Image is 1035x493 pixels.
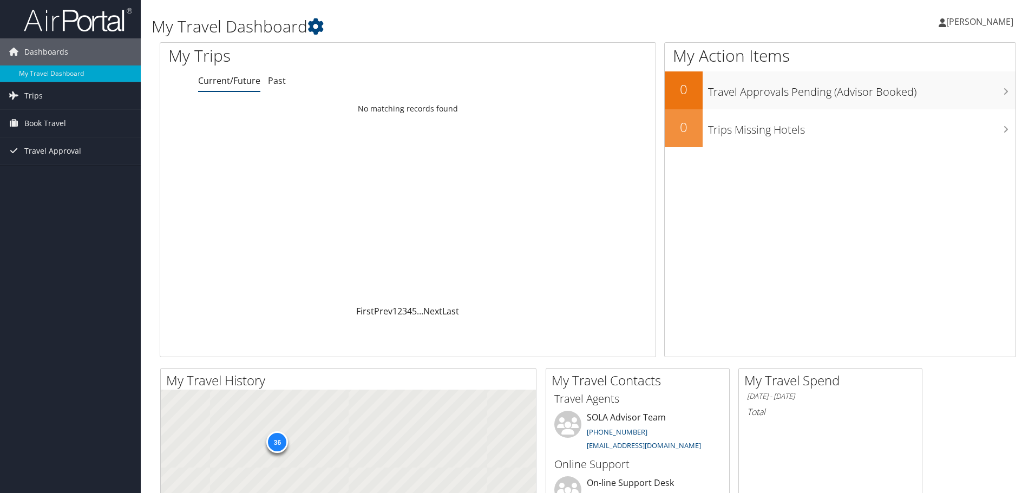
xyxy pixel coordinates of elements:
[587,441,701,450] a: [EMAIL_ADDRESS][DOMAIN_NAME]
[24,82,43,109] span: Trips
[665,44,1016,67] h1: My Action Items
[665,80,703,98] h2: 0
[402,305,407,317] a: 3
[392,305,397,317] a: 1
[442,305,459,317] a: Last
[423,305,442,317] a: Next
[549,411,726,455] li: SOLA Advisor Team
[946,16,1013,28] span: [PERSON_NAME]
[152,15,733,38] h1: My Travel Dashboard
[708,117,1016,137] h3: Trips Missing Hotels
[744,371,922,390] h2: My Travel Spend
[266,431,288,453] div: 36
[939,5,1024,38] a: [PERSON_NAME]
[166,371,536,390] h2: My Travel History
[665,109,1016,147] a: 0Trips Missing Hotels
[198,75,260,87] a: Current/Future
[374,305,392,317] a: Prev
[24,7,132,32] img: airportal-logo.png
[412,305,417,317] a: 5
[356,305,374,317] a: First
[168,44,441,67] h1: My Trips
[554,391,721,406] h3: Travel Agents
[407,305,412,317] a: 4
[665,71,1016,109] a: 0Travel Approvals Pending (Advisor Booked)
[268,75,286,87] a: Past
[552,371,729,390] h2: My Travel Contacts
[24,38,68,65] span: Dashboards
[397,305,402,317] a: 2
[554,457,721,472] h3: Online Support
[160,99,656,119] td: No matching records found
[747,391,914,402] h6: [DATE] - [DATE]
[747,406,914,418] h6: Total
[417,305,423,317] span: …
[665,118,703,136] h2: 0
[24,110,66,137] span: Book Travel
[24,137,81,165] span: Travel Approval
[708,79,1016,100] h3: Travel Approvals Pending (Advisor Booked)
[587,427,647,437] a: [PHONE_NUMBER]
